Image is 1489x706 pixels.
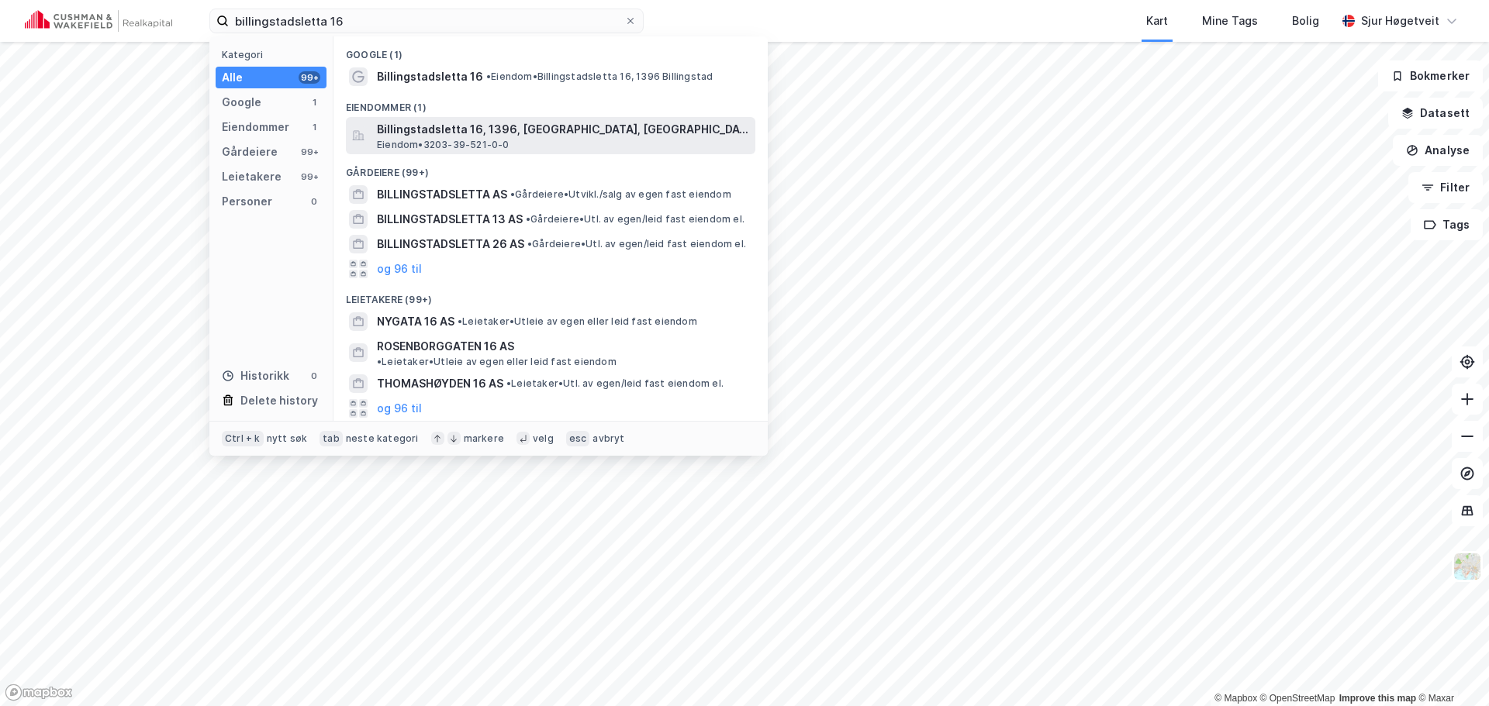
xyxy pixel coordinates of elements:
[222,167,282,186] div: Leietakere
[308,96,320,108] div: 1
[458,315,697,328] span: Leietaker • Utleie av egen eller leid fast eiendom
[458,315,462,327] span: •
[510,188,731,201] span: Gårdeiere • Utvikl./salg av egen fast eiendom
[222,93,261,112] div: Google
[346,432,419,445] div: neste kategori
[320,431,343,446] div: tab
[486,71,713,83] span: Eiendom • Billingstadsletta 16, 1396 Billingstad
[526,213,530,225] span: •
[377,337,514,356] span: ROSENBORGGATEN 16 AS
[526,213,744,226] span: Gårdeiere • Utl. av egen/leid fast eiendom el.
[1214,693,1257,704] a: Mapbox
[506,377,511,389] span: •
[1146,12,1168,30] div: Kart
[308,370,320,382] div: 0
[377,139,510,151] span: Eiendom • 3203-39-521-0-0
[222,68,243,87] div: Alle
[592,432,624,445] div: avbryt
[1411,632,1489,706] iframe: Chat Widget
[527,238,746,250] span: Gårdeiere • Utl. av egen/leid fast eiendom el.
[222,367,289,385] div: Historikk
[1411,632,1489,706] div: Kontrollprogram for chat
[1260,693,1335,704] a: OpenStreetMap
[299,146,320,158] div: 99+
[333,36,768,64] div: Google (1)
[464,432,504,445] div: markere
[222,49,326,60] div: Kategori
[267,432,308,445] div: nytt søk
[222,143,278,161] div: Gårdeiere
[377,260,422,278] button: og 96 til
[1339,693,1416,704] a: Improve this map
[308,195,320,208] div: 0
[333,89,768,117] div: Eiendommer (1)
[377,356,382,367] span: •
[527,238,532,250] span: •
[1292,12,1319,30] div: Bolig
[240,391,318,410] div: Delete history
[299,71,320,84] div: 99+
[377,374,503,393] span: THOMASHØYDEN 16 AS
[1361,12,1439,30] div: Sjur Høgetveit
[533,432,554,445] div: velg
[1453,552,1482,581] img: Z
[377,67,483,86] span: Billingstadsletta 16
[377,120,749,139] span: Billingstadsletta 16, 1396, [GEOGRAPHIC_DATA], [GEOGRAPHIC_DATA]
[377,185,507,204] span: BILLINGSTADSLETTA AS
[333,154,768,182] div: Gårdeiere (99+)
[377,210,523,229] span: BILLINGSTADSLETTA 13 AS
[510,188,515,200] span: •
[1202,12,1258,30] div: Mine Tags
[5,684,73,701] a: Mapbox homepage
[25,10,172,32] img: cushman-wakefield-realkapital-logo.202ea83816669bd177139c58696a8fa1.svg
[229,9,624,33] input: Søk på adresse, matrikkel, gårdeiere, leietakere eller personer
[377,399,422,418] button: og 96 til
[1393,135,1483,166] button: Analyse
[377,235,524,253] span: BILLINGSTADSLETTA 26 AS
[1408,172,1483,203] button: Filter
[222,118,289,136] div: Eiendommer
[506,377,724,390] span: Leietaker • Utl. av egen/leid fast eiendom el.
[1388,98,1483,129] button: Datasett
[222,192,272,211] div: Personer
[222,431,264,446] div: Ctrl + k
[377,356,617,368] span: Leietaker • Utleie av egen eller leid fast eiendom
[299,170,320,183] div: 99+
[333,281,768,309] div: Leietakere (99+)
[566,431,590,446] div: esc
[377,312,454,331] span: NYGATA 16 AS
[1411,209,1483,240] button: Tags
[486,71,491,82] span: •
[308,121,320,133] div: 1
[1378,60,1483,91] button: Bokmerker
